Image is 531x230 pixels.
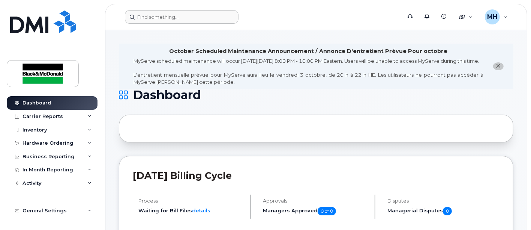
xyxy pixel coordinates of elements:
h5: Managerial Disputes [387,207,499,215]
span: Dashboard [133,89,201,101]
h4: Approvals [263,198,368,204]
div: October Scheduled Maintenance Announcement / Annonce D'entretient Prévue Pour octobre [169,47,448,55]
h4: Disputes [387,198,499,204]
span: 0 of 0 [318,207,336,215]
h4: Process [138,198,244,204]
h5: Managers Approved [263,207,368,215]
a: details [192,207,210,213]
h2: [DATE] Billing Cycle [133,170,499,181]
div: MyServe scheduled maintenance will occur [DATE][DATE] 8:00 PM - 10:00 PM Eastern. Users will be u... [133,57,483,85]
button: close notification [493,62,504,70]
span: 0 [443,207,452,215]
li: Waiting for Bill Files [138,207,244,214]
